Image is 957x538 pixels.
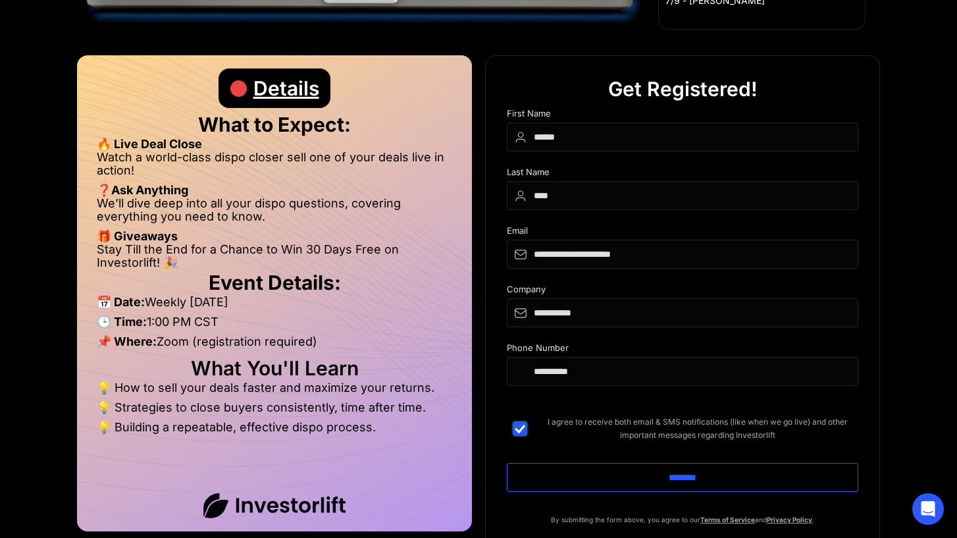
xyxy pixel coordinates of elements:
h2: What You'll Learn [97,362,452,375]
strong: 🎁 Giveaways [97,229,178,243]
div: Get Registered! [608,69,758,109]
span: I agree to receive both email & SMS notifications (like when we go live) and other important mess... [537,416,858,442]
strong: ❓Ask Anything [97,183,188,197]
p: By submitting the form above, you agree to our and . [507,513,858,526]
li: 💡 Strategies to close buyers consistently, time after time. [97,401,452,421]
li: Stay Till the End for a Chance to Win 30 Days Free on Investorlift! 🎉 [97,243,452,269]
div: Last Name [507,167,858,181]
li: 1:00 PM CST [97,315,452,335]
strong: 🔥 Live Deal Close [97,137,202,151]
a: Terms of Service [700,516,755,524]
div: First Name [507,109,858,122]
div: Details [253,68,319,108]
a: Privacy Policy [767,516,812,524]
div: Phone Number [507,343,858,357]
li: Zoom (registration required) [97,335,452,355]
div: Email [507,226,858,240]
li: Watch a world-class dispo closer sell one of your deals live in action! [97,151,452,184]
li: 💡 How to sell your deals faster and maximize your returns. [97,381,452,401]
li: Weekly [DATE] [97,296,452,315]
strong: What to Expect: [198,113,351,136]
div: Company [507,284,858,298]
li: We’ll dive deep into all your dispo questions, covering everything you need to know. [97,197,452,230]
strong: Event Details: [209,271,341,294]
strong: 📌 Where: [97,335,157,348]
strong: 📅 Date: [97,295,145,309]
form: DIspo Day Main Form [507,109,858,513]
strong: 🕒 Time: [97,315,147,329]
li: 💡 Building a repeatable, effective dispo process. [97,421,452,434]
div: Open Intercom Messenger [912,493,944,525]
